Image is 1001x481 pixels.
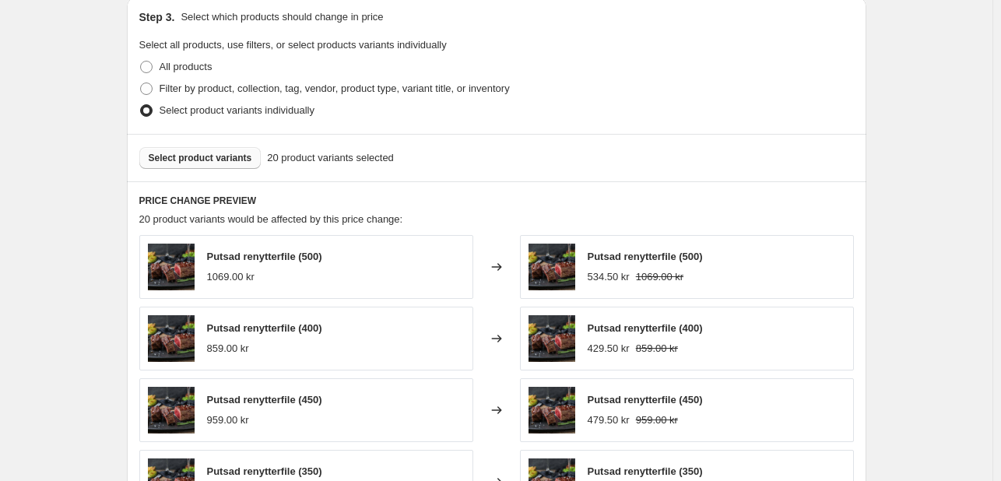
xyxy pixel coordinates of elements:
[148,387,195,434] img: Putsadrenytterfile_1_80x.jpg
[139,9,175,25] h2: Step 3.
[181,9,383,25] p: Select which products should change in price
[207,465,322,477] span: Putsad renytterfile (350)
[588,251,703,262] span: Putsad renytterfile (500)
[636,413,678,428] strike: 959.00 kr
[160,83,510,94] span: Filter by product, collection, tag, vendor, product type, variant title, or inventory
[207,322,322,334] span: Putsad renytterfile (400)
[588,322,703,334] span: Putsad renytterfile (400)
[636,341,678,356] strike: 859.00 kr
[267,150,394,166] span: 20 product variants selected
[139,147,262,169] button: Select product variants
[148,244,195,290] img: Putsadrenytterfile_1_80x.jpg
[139,195,854,207] h6: PRICE CHANGE PREVIEW
[207,269,255,285] div: 1069.00 kr
[207,341,249,356] div: 859.00 kr
[588,269,630,285] div: 534.50 kr
[207,413,249,428] div: 959.00 kr
[588,394,703,406] span: Putsad renytterfile (450)
[529,244,575,290] img: Putsadrenytterfile_1_80x.jpg
[160,61,212,72] span: All products
[588,341,630,356] div: 429.50 kr
[139,39,447,51] span: Select all products, use filters, or select products variants individually
[636,269,683,285] strike: 1069.00 kr
[529,315,575,362] img: Putsadrenytterfile_1_80x.jpg
[588,465,703,477] span: Putsad renytterfile (350)
[148,315,195,362] img: Putsadrenytterfile_1_80x.jpg
[207,251,322,262] span: Putsad renytterfile (500)
[160,104,314,116] span: Select product variants individually
[588,413,630,428] div: 479.50 kr
[207,394,322,406] span: Putsad renytterfile (450)
[149,152,252,164] span: Select product variants
[139,213,403,225] span: 20 product variants would be affected by this price change:
[529,387,575,434] img: Putsadrenytterfile_1_80x.jpg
